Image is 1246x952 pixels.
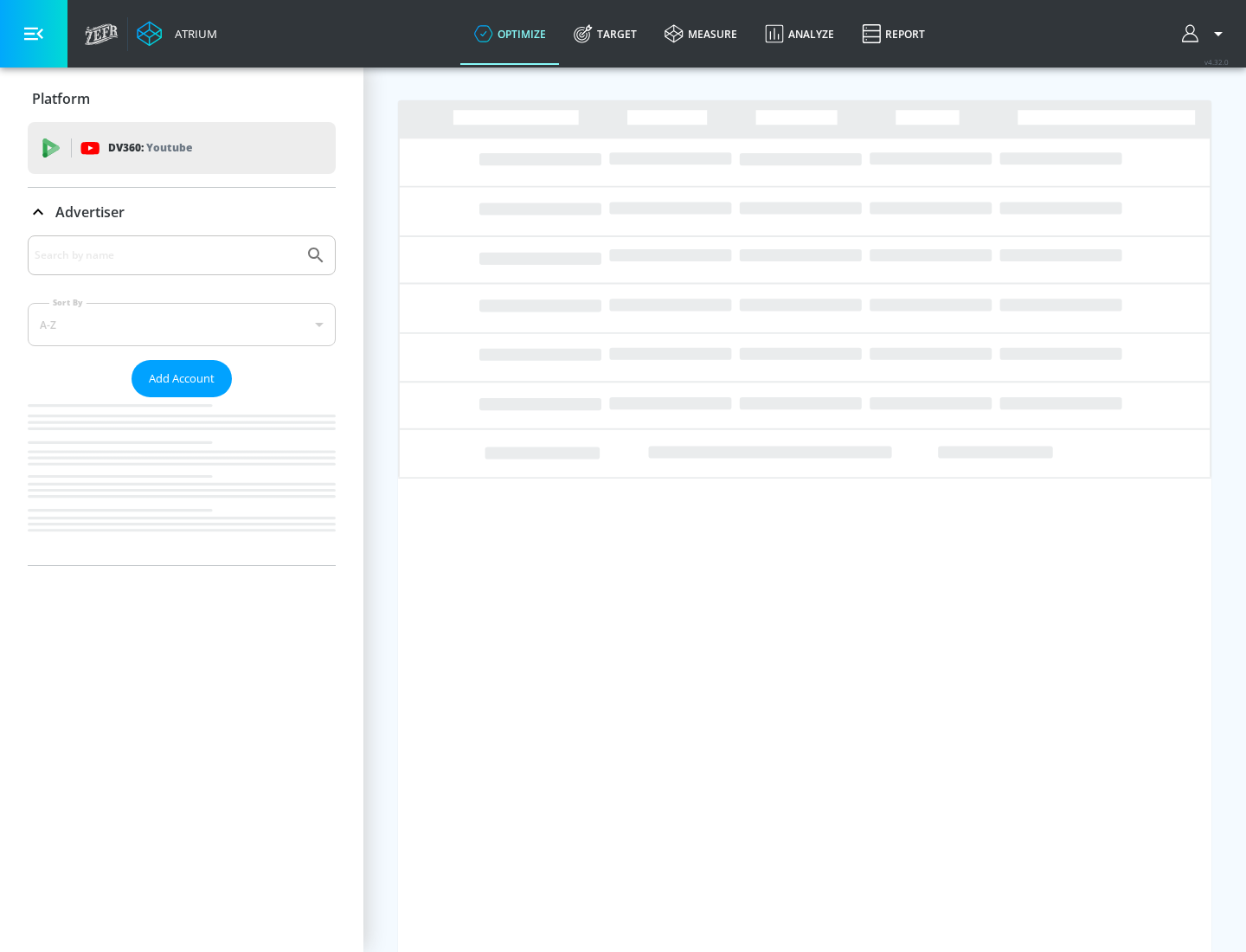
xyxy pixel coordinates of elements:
input: Search by name [35,244,297,267]
div: Atrium [168,26,217,42]
span: v 4.32.0 [1204,57,1229,67]
label: Sort By [49,297,87,308]
div: Advertiser [28,188,336,236]
button: Add Account [132,360,232,397]
div: Advertiser [28,235,336,565]
nav: list of Advertiser [28,397,336,565]
a: optimize [460,3,560,65]
a: Target [560,3,651,65]
div: Platform [28,74,336,123]
a: measure [651,3,751,65]
div: DV360: Youtube [28,122,336,174]
div: A-Z [28,303,336,346]
a: Atrium [137,21,217,47]
span: Add Account [149,369,215,389]
p: Advertiser [55,203,125,222]
a: Report [848,3,939,65]
a: Analyze [751,3,848,65]
p: Platform [32,89,90,108]
p: Youtube [146,138,192,157]
p: DV360: [108,138,192,158]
